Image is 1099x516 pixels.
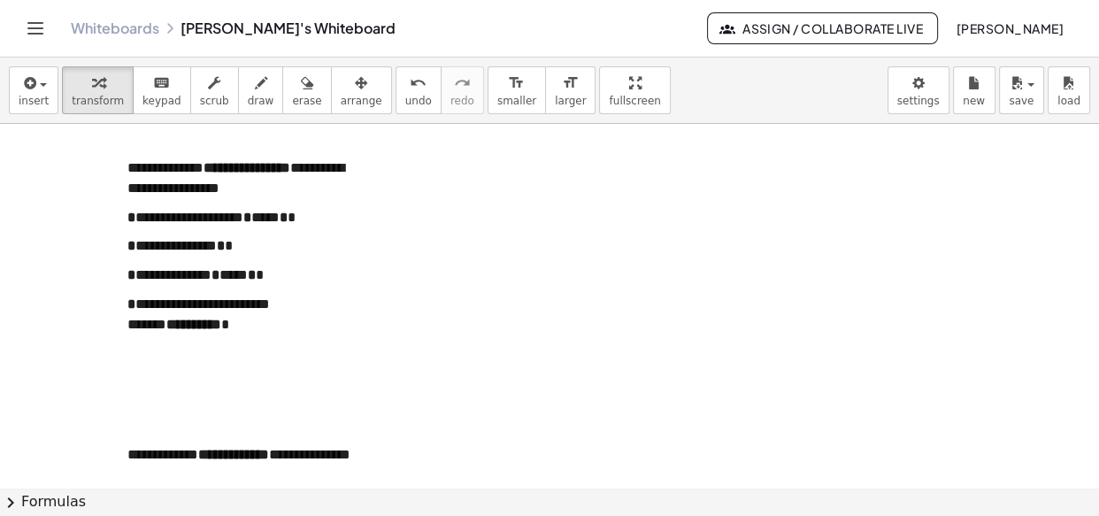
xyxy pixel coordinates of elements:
[405,95,432,107] span: undo
[71,19,159,37] a: Whiteboards
[292,95,321,107] span: erase
[1048,66,1090,114] button: load
[248,95,274,107] span: draw
[133,66,191,114] button: keyboardkeypad
[341,95,382,107] span: arrange
[722,20,923,36] span: Assign / Collaborate Live
[497,95,536,107] span: smaller
[1057,95,1080,107] span: load
[555,95,586,107] span: larger
[153,73,170,94] i: keyboard
[545,66,596,114] button: format_sizelarger
[488,66,546,114] button: format_sizesmaller
[963,95,985,107] span: new
[454,73,471,94] i: redo
[941,12,1078,44] button: [PERSON_NAME]
[21,14,50,42] button: Toggle navigation
[609,95,660,107] span: fullscreen
[441,66,484,114] button: redoredo
[190,66,239,114] button: scrub
[62,66,134,114] button: transform
[410,73,427,94] i: undo
[450,95,474,107] span: redo
[707,12,938,44] button: Assign / Collaborate Live
[19,95,49,107] span: insert
[200,95,229,107] span: scrub
[953,66,995,114] button: new
[9,66,58,114] button: insert
[331,66,392,114] button: arrange
[888,66,949,114] button: settings
[599,66,670,114] button: fullscreen
[508,73,525,94] i: format_size
[562,73,579,94] i: format_size
[897,95,940,107] span: settings
[999,66,1044,114] button: save
[142,95,181,107] span: keypad
[396,66,442,114] button: undoundo
[1009,95,1034,107] span: save
[72,95,124,107] span: transform
[282,66,331,114] button: erase
[238,66,284,114] button: draw
[956,20,1064,36] span: [PERSON_NAME]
